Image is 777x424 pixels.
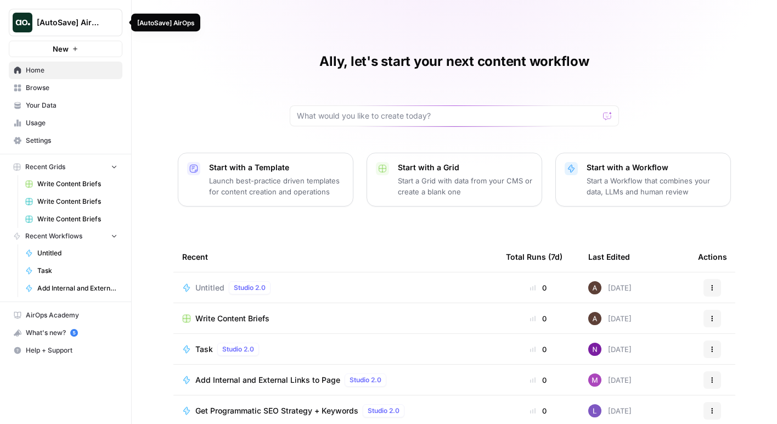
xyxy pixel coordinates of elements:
[9,342,122,359] button: Help + Support
[506,375,571,386] div: 0
[587,162,722,173] p: Start with a Workflow
[13,13,32,32] img: [AutoSave] AirOps Logo
[368,406,399,416] span: Studio 2.0
[588,373,632,387] div: [DATE]
[9,79,122,97] a: Browse
[588,343,632,356] div: [DATE]
[350,375,381,385] span: Studio 2.0
[506,313,571,324] div: 0
[20,262,122,280] a: Task
[178,153,353,207] button: Start with a TemplateLaunch best-practice driven templates for content creation and operations
[588,242,630,272] div: Last Edited
[9,228,122,244] button: Recent Workflows
[20,244,122,262] a: Untitled
[26,310,117,320] span: AirOps Academy
[209,175,344,197] p: Launch best-practice driven templates for content creation and operations
[37,248,117,258] span: Untitled
[182,404,488,417] a: Get Programmatic SEO Strategy + KeywordsStudio 2.0
[9,114,122,132] a: Usage
[398,162,533,173] p: Start with a Grid
[26,101,117,110] span: Your Data
[37,17,103,28] span: [AutoSave] AirOps
[37,283,117,293] span: Add Internal and External Links to Page
[588,281,601,294] img: wtbmvrjo3qvncyiyitl6zoukl9gz
[195,405,358,416] span: Get Programmatic SEO Strategy + Keywords
[20,175,122,193] a: Write Content Briefs
[195,282,224,293] span: Untitled
[26,136,117,146] span: Settings
[234,283,266,293] span: Studio 2.0
[398,175,533,197] p: Start a Grid with data from your CMS or create a blank one
[26,118,117,128] span: Usage
[698,242,727,272] div: Actions
[20,193,122,210] a: Write Content Briefs
[195,313,269,324] span: Write Content Briefs
[506,405,571,416] div: 0
[9,159,122,175] button: Recent Grids
[588,404,632,417] div: [DATE]
[587,175,722,197] p: Start a Workflow that combines your data, LLMs and human review
[9,324,122,342] button: What's new? 5
[9,306,122,324] a: AirOps Academy
[319,53,589,70] h1: Ally, let's start your next content workflow
[26,345,117,355] span: Help + Support
[9,97,122,114] a: Your Data
[182,242,488,272] div: Recent
[182,373,488,387] a: Add Internal and External Links to PageStudio 2.0
[9,325,122,341] div: What's new?
[9,41,122,57] button: New
[297,110,599,121] input: What would you like to create today?
[37,266,117,276] span: Task
[37,179,117,189] span: Write Content Briefs
[588,281,632,294] div: [DATE]
[25,231,82,241] span: Recent Workflows
[37,214,117,224] span: Write Content Briefs
[588,312,632,325] div: [DATE]
[182,343,488,356] a: TaskStudio 2.0
[37,197,117,207] span: Write Content Briefs
[182,313,488,324] a: Write Content Briefs
[182,281,488,294] a: UntitledStudio 2.0
[53,43,69,54] span: New
[506,282,571,293] div: 0
[588,312,601,325] img: wtbmvrjo3qvncyiyitl6zoukl9gz
[9,62,122,79] a: Home
[20,280,122,297] a: Add Internal and External Links to Page
[26,83,117,93] span: Browse
[506,242,562,272] div: Total Runs (7d)
[588,343,601,356] img: kedmmdess6i2jj5txyq6cw0yj4oc
[367,153,542,207] button: Start with a GridStart a Grid with data from your CMS or create a blank one
[588,373,601,387] img: ptc0k51ngwj8v4idoxwqelpboton
[555,153,731,207] button: Start with a WorkflowStart a Workflow that combines your data, LLMs and human review
[222,344,254,354] span: Studio 2.0
[20,210,122,228] a: Write Content Briefs
[588,404,601,417] img: rn7sh892ioif0lo51687sih9ndqw
[70,329,78,337] a: 5
[506,344,571,355] div: 0
[209,162,344,173] p: Start with a Template
[195,375,340,386] span: Add Internal and External Links to Page
[9,9,122,36] button: Workspace: [AutoSave] AirOps
[72,330,75,336] text: 5
[9,132,122,149] a: Settings
[25,162,65,172] span: Recent Grids
[195,344,213,355] span: Task
[26,65,117,75] span: Home
[137,18,194,27] div: [AutoSave] AirOps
